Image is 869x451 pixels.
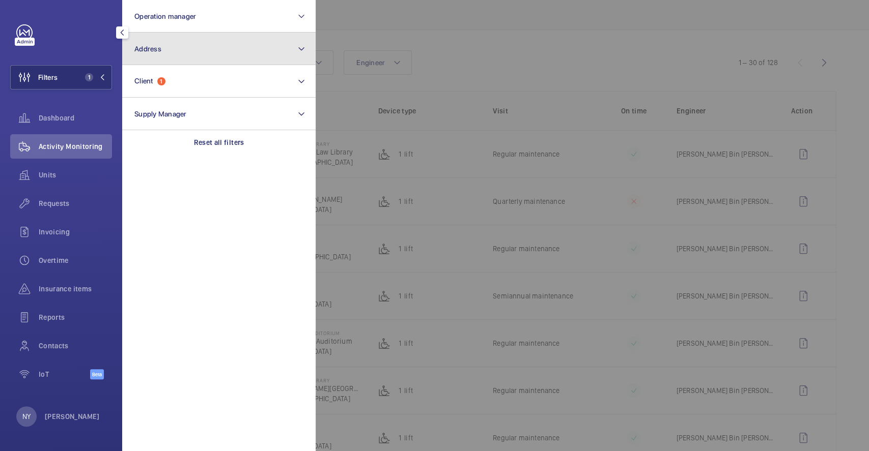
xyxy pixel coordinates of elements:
[22,411,31,422] p: NY
[10,65,112,89] button: Filters1
[39,284,112,294] span: Insurance items
[39,170,112,180] span: Units
[39,341,112,351] span: Contacts
[39,198,112,208] span: Requests
[39,141,112,152] span: Activity Monitoring
[85,73,93,81] span: 1
[39,369,90,379] span: IoT
[39,312,112,322] span: Reports
[39,255,112,265] span: Overtime
[39,113,112,123] span: Dashboard
[90,369,104,379] span: Beta
[38,72,58,82] span: Filters
[39,227,112,237] span: Invoicing
[45,411,100,422] p: [PERSON_NAME]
